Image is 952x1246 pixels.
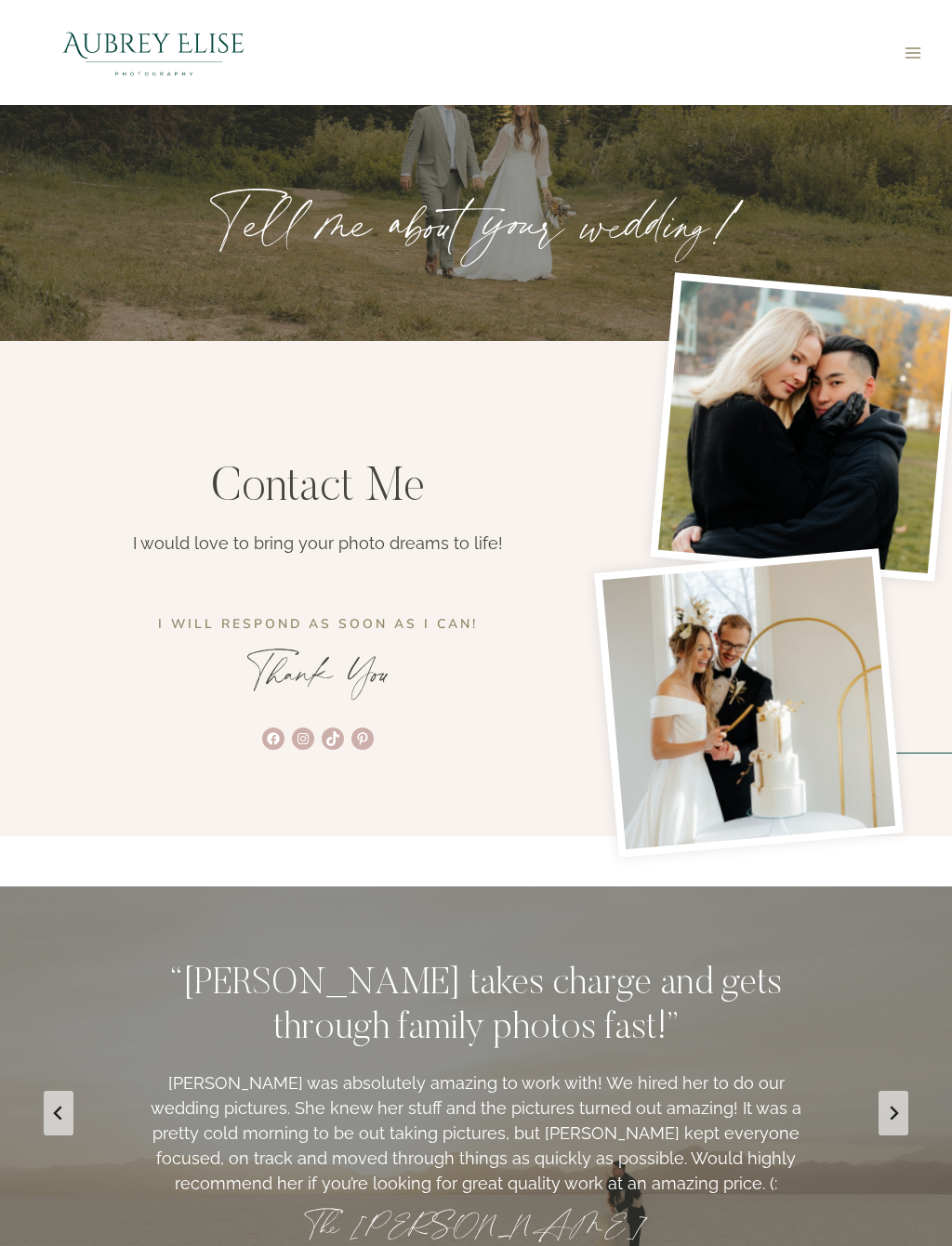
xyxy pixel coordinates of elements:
[151,1070,801,1196] blockquote: [PERSON_NAME] was absolutely amazing to work with! We hired her to do our wedding pictures. She k...
[61,466,575,512] h1: Contact Me
[61,644,575,700] p: Thank You
[133,531,503,556] p: I would love to bring your photo dreams to life!
[44,1091,73,1135] button: Go to last slide
[151,963,801,1052] h3: “[PERSON_NAME] takes charge and gets through family photos fast!”
[879,1091,908,1135] button: Next slide
[61,615,575,635] p: I will respond as soon as i can!
[895,38,930,67] button: Open menu
[9,181,943,265] p: Tell me about your wedding!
